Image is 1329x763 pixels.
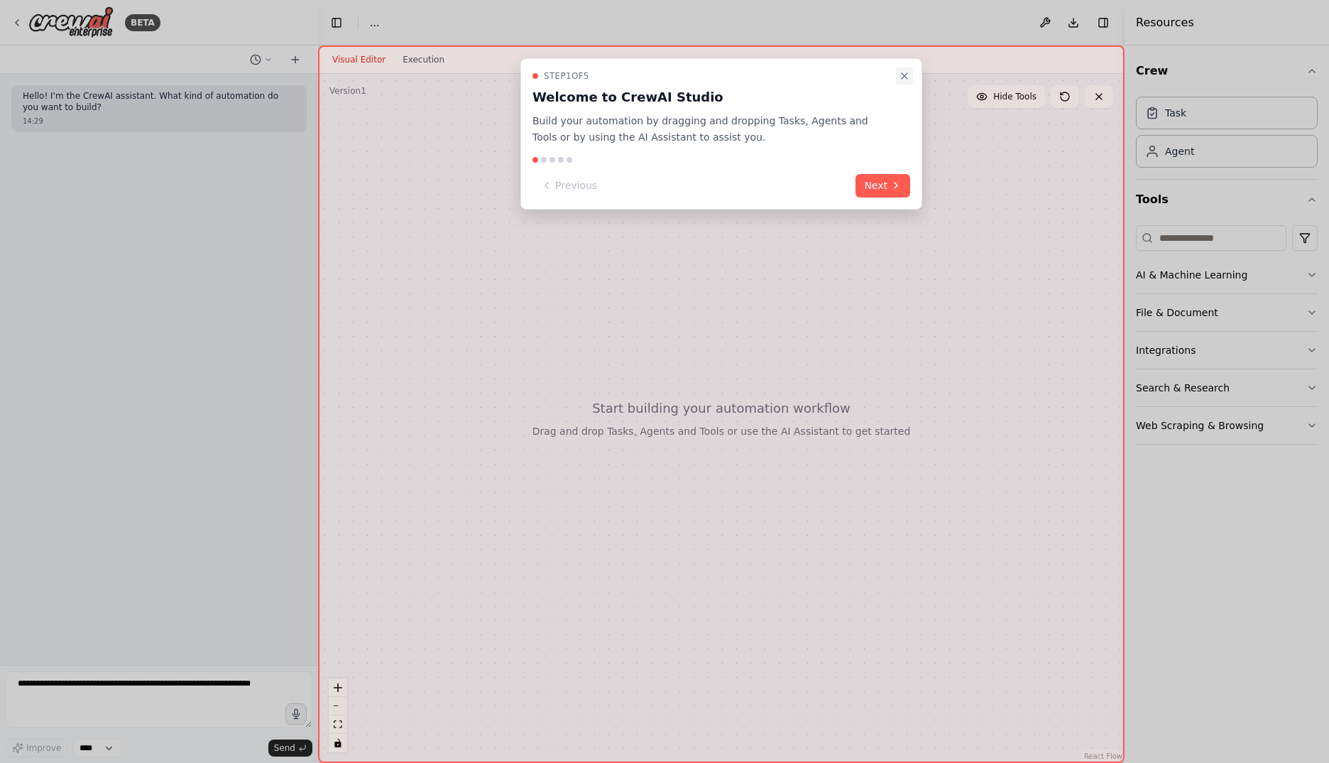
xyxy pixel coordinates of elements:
button: Next [855,174,910,197]
span: Step 1 of 5 [544,70,589,82]
button: Previous [532,174,606,197]
button: Hide left sidebar [327,13,346,33]
p: Build your automation by dragging and dropping Tasks, Agents and Tools or by using the AI Assista... [532,113,893,146]
button: Close walkthrough [896,67,913,85]
h3: Welcome to CrewAI Studio [532,87,893,107]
